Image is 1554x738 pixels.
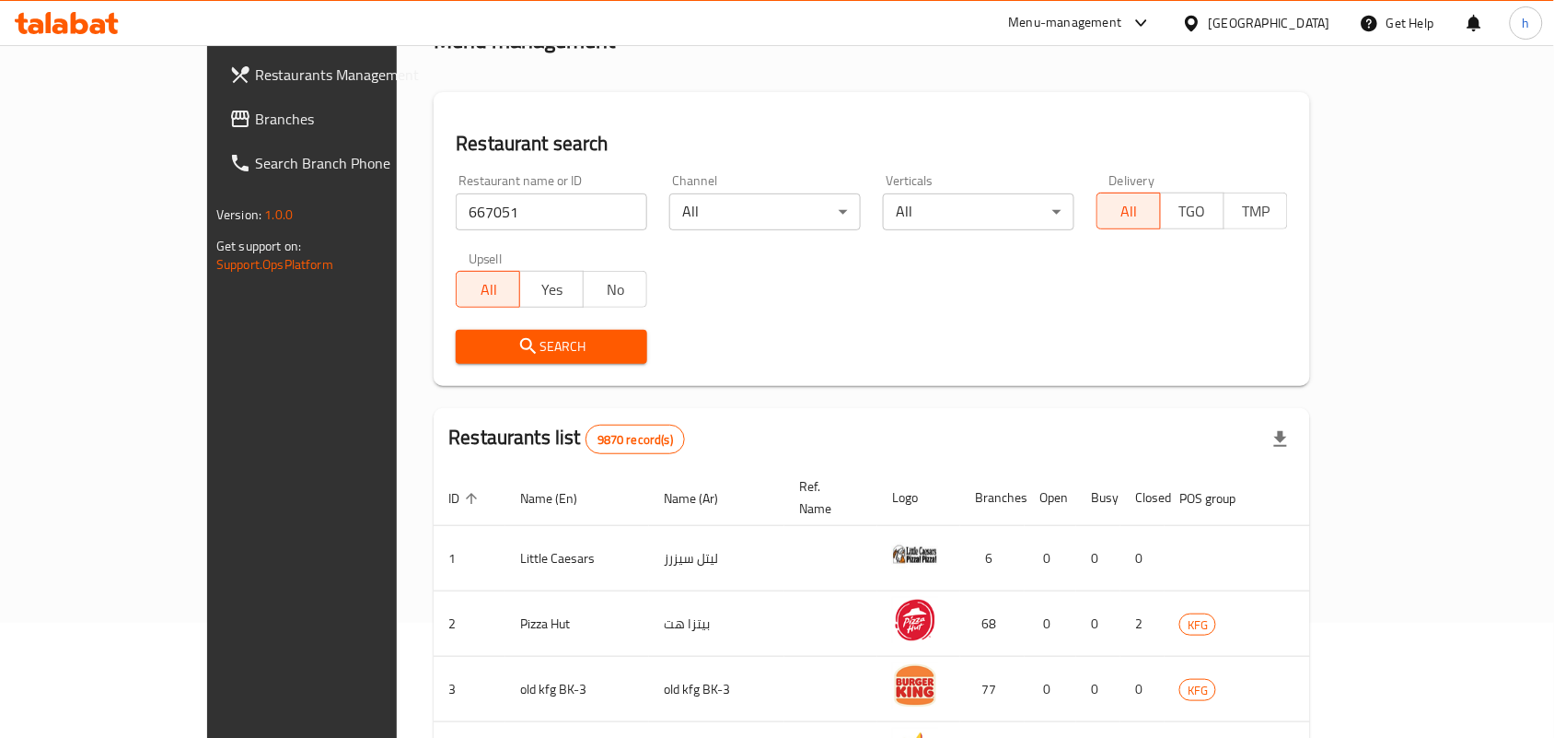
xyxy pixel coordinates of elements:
[456,193,647,230] input: Search for restaurant name or ID..
[1160,193,1224,229] button: TGO
[434,657,505,722] td: 3
[1025,526,1076,592] td: 0
[255,108,452,130] span: Branches
[583,271,647,308] button: No
[1523,13,1530,33] span: h
[1105,198,1154,225] span: All
[434,526,505,592] td: 1
[448,487,483,510] span: ID
[519,271,584,308] button: Yes
[1120,657,1165,722] td: 0
[960,470,1025,526] th: Branches
[434,592,505,657] td: 2
[1209,13,1330,33] div: [GEOGRAPHIC_DATA]
[669,193,861,230] div: All
[664,487,742,510] span: Name (Ar)
[1168,198,1217,225] span: TGO
[1096,193,1161,229] button: All
[1009,12,1122,34] div: Menu-management
[1180,680,1215,701] span: KFG
[456,130,1288,158] h2: Restaurant search
[216,203,261,227] span: Version:
[1076,592,1120,657] td: 0
[1025,657,1076,722] td: 0
[1120,526,1165,592] td: 0
[505,657,649,722] td: old kfg BK-3
[960,592,1025,657] td: 68
[586,431,684,449] span: 9870 record(s)
[1120,592,1165,657] td: 2
[892,532,938,578] img: Little Caesars
[255,64,452,86] span: Restaurants Management
[456,330,647,364] button: Search
[1076,470,1120,526] th: Busy
[649,592,784,657] td: بيتزا هت
[215,141,467,185] a: Search Branch Phone
[960,526,1025,592] td: 6
[892,662,938,709] img: old kfg BK-3
[448,424,685,454] h2: Restaurants list
[591,276,640,303] span: No
[1232,198,1281,225] span: TMP
[1179,487,1259,510] span: POS group
[1076,657,1120,722] td: 0
[1180,615,1215,636] span: KFG
[505,526,649,592] td: Little Caesars
[1258,417,1303,462] div: Export file
[799,475,855,520] span: Ref. Name
[434,26,615,55] h2: Menu management
[586,425,685,454] div: Total records count
[215,53,467,97] a: Restaurants Management
[520,487,601,510] span: Name (En)
[469,252,503,265] label: Upsell
[505,592,649,657] td: Pizza Hut
[216,252,333,276] a: Support.OpsPlatform
[1025,592,1076,657] td: 0
[464,276,513,303] span: All
[960,657,1025,722] td: 77
[1076,526,1120,592] td: 0
[649,657,784,722] td: old kfg BK-3
[528,276,576,303] span: Yes
[883,193,1074,230] div: All
[1120,470,1165,526] th: Closed
[216,234,301,258] span: Get support on:
[470,335,632,358] span: Search
[877,470,960,526] th: Logo
[456,271,520,308] button: All
[892,597,938,643] img: Pizza Hut
[1223,193,1288,229] button: TMP
[649,526,784,592] td: ليتل سيزرز
[1109,174,1155,187] label: Delivery
[264,203,293,227] span: 1.0.0
[215,97,467,141] a: Branches
[255,152,452,174] span: Search Branch Phone
[1025,470,1076,526] th: Open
